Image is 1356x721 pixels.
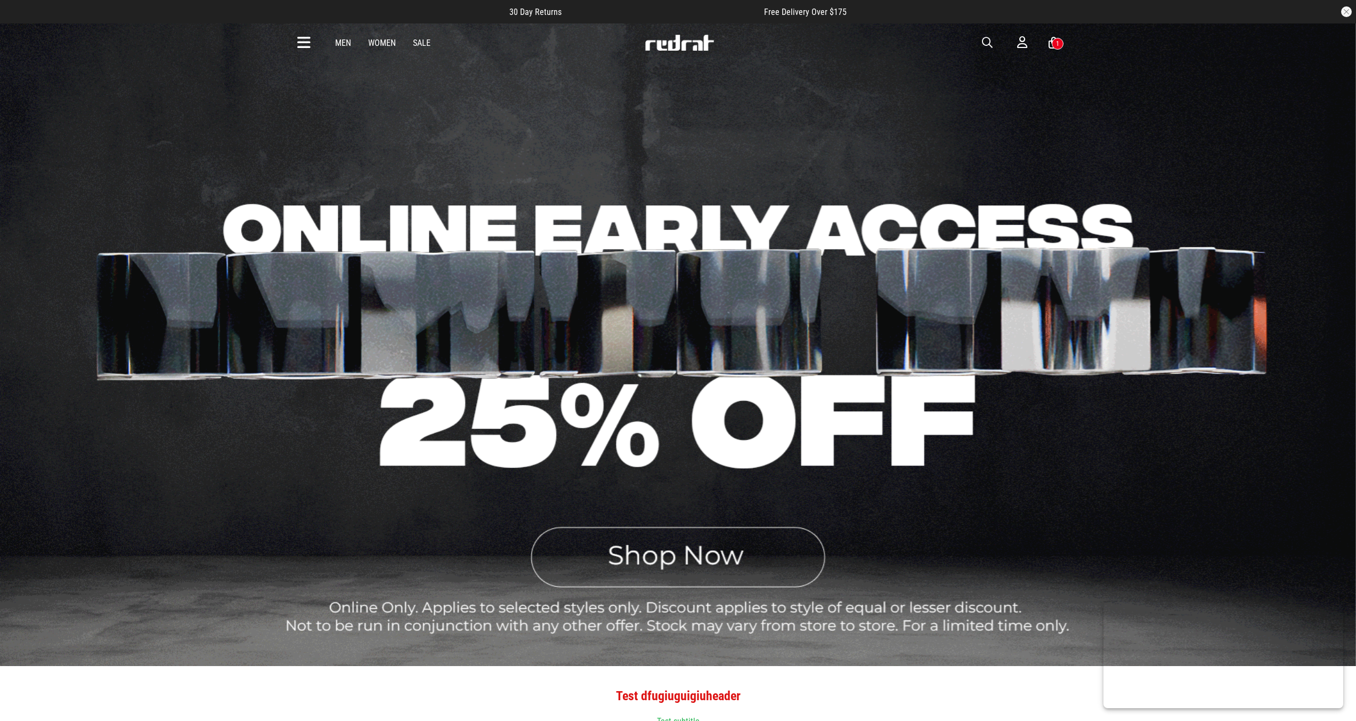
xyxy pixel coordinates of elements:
[509,7,562,17] span: 30 Day Returns
[764,7,847,17] span: Free Delivery Over $175
[1056,40,1059,47] div: 1
[644,35,714,51] img: Redrat logo
[335,38,351,48] a: Men
[368,38,396,48] a: Women
[583,6,743,17] iframe: Customer reviews powered by Trustpilot
[413,38,431,48] a: Sale
[269,685,1087,707] h2: Test dfugiuguigiuheader
[1049,37,1059,49] a: 1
